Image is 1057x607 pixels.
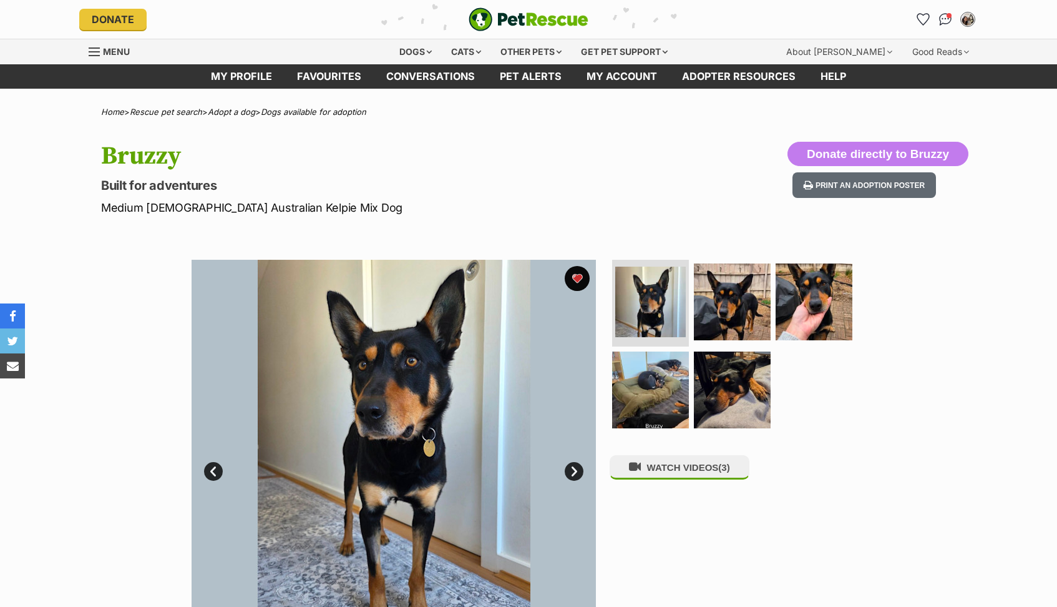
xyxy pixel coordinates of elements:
a: My account [574,64,670,89]
a: Next [565,462,583,481]
a: Conversations [935,9,955,29]
img: Photo of Bruzzy [612,352,689,428]
img: Photo of Bruzzy [694,264,771,340]
a: Donate [79,9,147,30]
div: Good Reads [904,39,978,64]
button: Donate directly to Bruzzy [787,142,968,167]
a: Pet alerts [487,64,574,89]
img: chat-41dd97257d64d25036548639549fe6c8038ab92f7586957e7f3b1b290dea8141.svg [939,13,952,26]
h1: Bruzzy [101,142,629,170]
span: (3) [718,462,729,473]
div: About [PERSON_NAME] [777,39,901,64]
img: logo-e224e6f780fb5917bec1dbf3a21bbac754714ae5b6737aabdf751b685950b380.svg [469,7,588,31]
button: Print an adoption poster [792,172,936,198]
a: Home [101,107,124,117]
a: Favourites [285,64,374,89]
a: Prev [204,462,223,481]
a: Help [808,64,859,89]
a: Dogs available for adoption [261,107,366,117]
div: Dogs [391,39,441,64]
img: Isa profile pic [962,13,974,26]
img: Photo of Bruzzy [776,264,852,340]
a: conversations [374,64,487,89]
button: favourite [565,266,590,291]
a: Rescue pet search [130,107,202,117]
p: Built for adventures [101,177,629,194]
a: PetRescue [469,7,588,31]
p: Medium [DEMOGRAPHIC_DATA] Australian Kelpie Mix Dog [101,199,629,216]
a: My profile [198,64,285,89]
div: Other pets [492,39,570,64]
ul: Account quick links [913,9,978,29]
a: Adopt a dog [208,107,255,117]
img: Photo of Bruzzy [694,352,771,428]
div: > > > [70,107,987,117]
button: My account [958,9,978,29]
span: Menu [103,46,130,57]
a: Adopter resources [670,64,808,89]
button: WATCH VIDEOS(3) [610,455,749,480]
a: Menu [89,39,139,62]
img: Photo of Bruzzy [615,267,686,337]
a: Favourites [913,9,933,29]
div: Get pet support [572,39,676,64]
div: Cats [442,39,490,64]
